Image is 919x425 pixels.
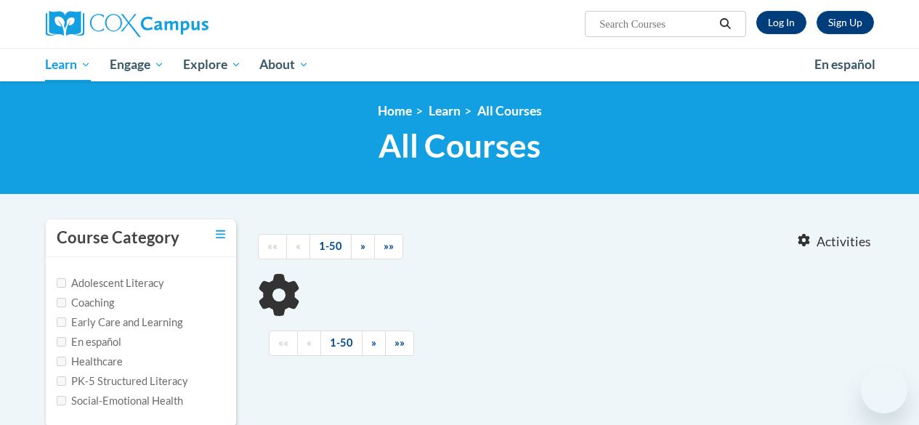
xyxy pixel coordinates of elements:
a: 1-50 [309,234,352,259]
a: Explore [174,48,251,81]
span: »» [394,336,405,349]
span: »» [384,240,394,252]
img: Cox Campus [46,11,209,37]
span: » [371,336,376,349]
a: Previous [297,331,321,356]
input: Checkbox for Options [57,317,66,327]
input: Checkbox for Options [57,376,66,386]
iframe: Button to launch messaging window [861,367,907,413]
label: PK-5 Structured Literacy [57,373,188,389]
label: Early Care and Learning [57,315,182,331]
a: Next [351,234,375,259]
a: End [385,331,414,356]
a: All Courses [477,103,542,118]
span: Learn [45,56,91,73]
a: Learn [429,103,461,118]
a: Next [362,331,386,356]
span: Activities [817,234,871,250]
span: « [296,240,301,252]
label: Healthcare [57,354,123,370]
a: En español [805,49,885,80]
button: Search [714,15,736,33]
a: Learn [36,48,101,81]
span: « [307,336,312,349]
a: Begining [258,234,287,259]
label: Social-Emotional Health [57,393,183,409]
span: » [360,240,365,252]
a: Register [817,11,874,34]
a: End [374,234,403,259]
h3: Course Category [57,227,179,249]
span: All Courses [378,126,541,165]
input: Checkbox for Options [57,298,66,307]
input: Checkbox for Options [57,357,66,366]
div: Main menu [35,48,885,81]
span: About [259,56,309,73]
input: Search Courses [598,15,714,33]
input: Checkbox for Options [57,337,66,347]
span: Engage [110,56,164,73]
span: Explore [183,56,241,73]
a: Begining [269,331,298,356]
a: Home [378,103,412,118]
label: Coaching [57,295,114,311]
span: «« [278,336,288,349]
a: Engage [100,48,174,81]
span: En español [814,57,875,72]
label: En español [57,334,121,350]
a: Log In [756,11,806,34]
span: «« [267,240,278,252]
a: Toggle collapse [216,227,225,243]
a: Cox Campus [46,11,307,37]
a: Previous [286,234,310,259]
label: Adolescent Literacy [57,275,164,291]
a: 1-50 [320,331,363,356]
a: About [250,48,318,81]
input: Checkbox for Options [57,396,66,405]
input: Checkbox for Options [57,278,66,288]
